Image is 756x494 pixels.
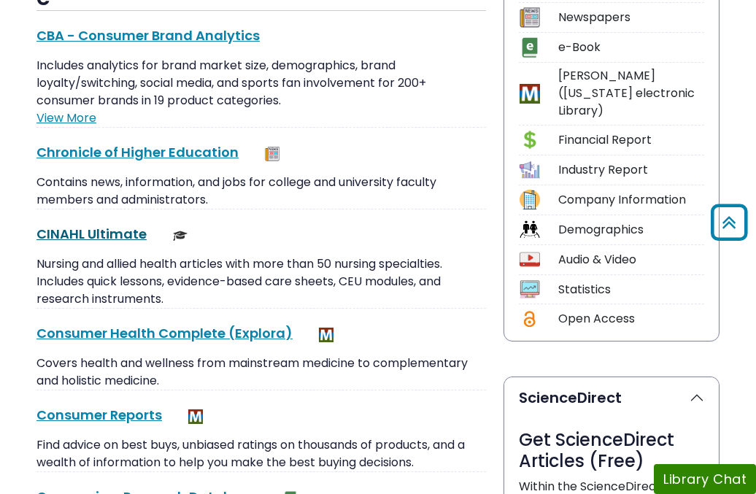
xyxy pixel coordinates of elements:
div: Audio & Video [558,251,704,269]
img: Newspapers [265,147,279,161]
img: Icon Statistics [520,279,539,299]
a: CBA - Consumer Brand Analytics [36,26,260,45]
div: e-Book [558,39,704,56]
img: Icon MeL (Michigan electronic Library) [520,84,539,104]
button: ScienceDirect [504,377,719,418]
img: MeL (Michigan electronic Library) [188,409,203,424]
div: Newspapers [558,9,704,26]
p: Contains news, information, and jobs for college and university faculty members and administrators. [36,174,486,209]
div: Demographics [558,221,704,239]
img: Icon Company Information [520,190,539,209]
img: MeL (Michigan electronic Library) [319,328,333,342]
img: Icon Newspapers [520,7,539,27]
img: Icon Open Access [520,309,539,329]
img: Icon e-Book [520,37,539,57]
a: CINAHL Ultimate [36,225,147,243]
a: Consumer Reports [36,406,162,424]
div: [PERSON_NAME] ([US_STATE] electronic Library) [558,67,704,120]
a: Consumer Health Complete (Explora) [36,324,293,342]
img: Icon Financial Report [520,130,539,150]
h3: Get ScienceDirect Articles (Free) [519,430,704,472]
div: Open Access [558,310,704,328]
p: Includes analytics for brand market size, demographics, brand loyalty/switching, social media, an... [36,57,486,109]
div: Financial Report [558,131,704,149]
div: Company Information [558,191,704,209]
img: Icon Industry Report [520,160,539,180]
a: Back to Top [706,210,752,234]
div: Industry Report [558,161,704,179]
a: View More [36,109,96,126]
div: Statistics [558,281,704,298]
p: Find advice on best buys, unbiased ratings on thousands of products, and a wealth of information ... [36,436,486,471]
button: Library Chat [654,464,756,494]
img: Scholarly or Peer Reviewed [173,228,188,243]
img: Icon Demographics [520,220,539,239]
a: Chronicle of Higher Education [36,143,239,161]
img: Icon Audio & Video [520,250,539,269]
p: Nursing and allied health articles with more than 50 nursing specialties. Includes quick lessons,... [36,255,486,308]
p: Covers health and wellness from mainstream medicine to complementary and holistic medicine. [36,355,486,390]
